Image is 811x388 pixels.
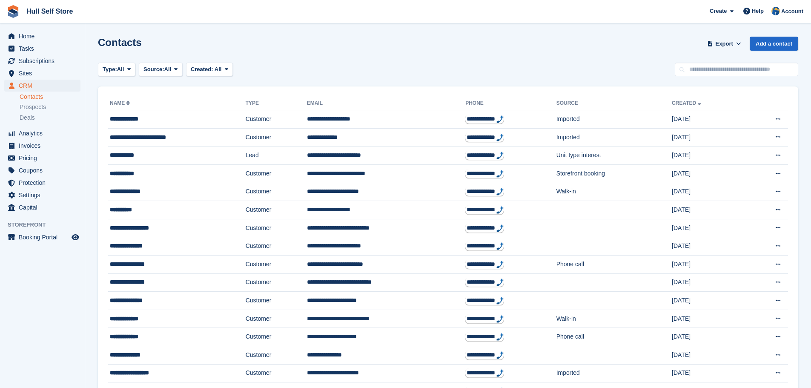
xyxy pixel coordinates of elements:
[186,63,233,77] button: Created: All
[672,110,745,129] td: [DATE]
[19,201,70,213] span: Capital
[752,7,764,15] span: Help
[496,333,503,341] img: hfpfyWBK5wQHBAGPgDf9c6qAYOxxMAAAAASUVORK5CYII=
[19,231,70,243] span: Booking Portal
[672,128,745,147] td: [DATE]
[19,80,70,92] span: CRM
[246,128,307,147] td: Customer
[771,7,780,15] img: Hull Self Store
[496,369,503,377] img: hfpfyWBK5wQHBAGPgDf9c6qAYOxxMAAAAASUVORK5CYII=
[4,67,80,79] a: menu
[672,183,745,201] td: [DATE]
[672,273,745,292] td: [DATE]
[4,43,80,55] a: menu
[20,103,80,112] a: Prospects
[98,37,142,48] h1: Contacts
[672,237,745,256] td: [DATE]
[246,97,307,110] th: Type
[19,67,70,79] span: Sites
[19,177,70,189] span: Protection
[556,183,672,201] td: Walk-in
[556,128,672,147] td: Imported
[781,7,803,16] span: Account
[70,232,80,242] a: Preview store
[20,114,35,122] span: Deals
[496,188,503,195] img: hfpfyWBK5wQHBAGPgDf9c6qAYOxxMAAAAASUVORK5CYII=
[496,297,503,305] img: hfpfyWBK5wQHBAGPgDf9c6qAYOxxMAAAAASUVORK5CYII=
[4,152,80,164] a: menu
[4,80,80,92] a: menu
[672,328,745,346] td: [DATE]
[496,242,503,250] img: hfpfyWBK5wQHBAGPgDf9c6qAYOxxMAAAAASUVORK5CYII=
[496,315,503,323] img: hfpfyWBK5wQHBAGPgDf9c6qAYOxxMAAAAASUVORK5CYII=
[672,310,745,328] td: [DATE]
[139,63,183,77] button: Source: All
[496,206,503,214] img: hfpfyWBK5wQHBAGPgDf9c6qAYOxxMAAAAASUVORK5CYII=
[246,219,307,237] td: Customer
[750,37,798,51] a: Add a contact
[191,66,213,72] span: Created:
[103,65,117,74] span: Type:
[19,140,70,152] span: Invoices
[710,7,727,15] span: Create
[672,219,745,237] td: [DATE]
[496,152,503,159] img: hfpfyWBK5wQHBAGPgDf9c6qAYOxxMAAAAASUVORK5CYII=
[4,201,80,213] a: menu
[556,97,672,110] th: Source
[19,43,70,55] span: Tasks
[19,189,70,201] span: Settings
[246,310,307,328] td: Customer
[672,164,745,183] td: [DATE]
[117,65,124,74] span: All
[496,351,503,359] img: hfpfyWBK5wQHBAGPgDf9c6qAYOxxMAAAAASUVORK5CYII=
[4,55,80,67] a: menu
[556,328,672,346] td: Phone call
[20,93,80,101] a: Contacts
[8,221,85,229] span: Storefront
[556,164,672,183] td: Storefront booking
[20,113,80,122] a: Deals
[20,103,46,111] span: Prospects
[246,292,307,310] td: Customer
[672,346,745,364] td: [DATE]
[246,147,307,165] td: Lead
[19,164,70,176] span: Coupons
[4,127,80,139] a: menu
[556,364,672,382] td: Imported
[98,63,135,77] button: Type: All
[246,328,307,346] td: Customer
[164,65,172,74] span: All
[4,189,80,201] a: menu
[19,152,70,164] span: Pricing
[496,279,503,286] img: hfpfyWBK5wQHBAGPgDf9c6qAYOxxMAAAAASUVORK5CYII=
[110,100,132,106] a: Name
[246,255,307,273] td: Customer
[556,255,672,273] td: Phone call
[7,5,20,18] img: stora-icon-8386f47178a22dfd0bd8f6a31ec36ba5ce8667c1dd55bd0f319d3a0aa187defe.svg
[556,147,672,165] td: Unit type interest
[246,346,307,364] td: Customer
[496,134,503,141] img: hfpfyWBK5wQHBAGPgDf9c6qAYOxxMAAAAASUVORK5CYII=
[246,237,307,256] td: Customer
[246,110,307,129] td: Customer
[556,310,672,328] td: Walk-in
[246,183,307,201] td: Customer
[672,147,745,165] td: [DATE]
[19,55,70,67] span: Subscriptions
[716,40,733,48] span: Export
[496,224,503,232] img: hfpfyWBK5wQHBAGPgDf9c6qAYOxxMAAAAASUVORK5CYII=
[246,164,307,183] td: Customer
[496,115,503,123] img: hfpfyWBK5wQHBAGPgDf9c6qAYOxxMAAAAASUVORK5CYII=
[496,261,503,268] img: hfpfyWBK5wQHBAGPgDf9c6qAYOxxMAAAAASUVORK5CYII=
[246,364,307,382] td: Customer
[496,170,503,178] img: hfpfyWBK5wQHBAGPgDf9c6qAYOxxMAAAAASUVORK5CYII=
[246,201,307,219] td: Customer
[4,164,80,176] a: menu
[4,177,80,189] a: menu
[307,97,465,110] th: Email
[556,110,672,129] td: Imported
[215,66,222,72] span: All
[246,273,307,292] td: Customer
[23,4,76,18] a: Hull Self Store
[19,127,70,139] span: Analytics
